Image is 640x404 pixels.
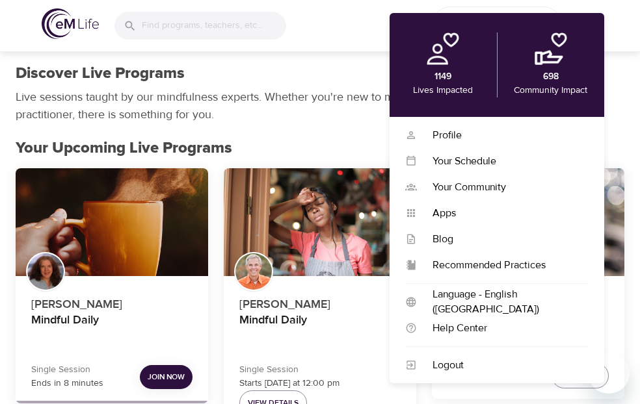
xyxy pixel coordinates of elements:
p: Community Impact [514,84,587,97]
p: [PERSON_NAME] [239,290,401,313]
button: Mindful Daily [16,168,208,276]
p: Lives Impacted [413,84,473,97]
p: Starts [DATE] at 12:00 pm [239,377,340,390]
img: community.png [535,32,567,65]
iframe: Button to launch messaging window [588,352,630,394]
p: 1149 [434,70,451,84]
p: Live sessions taught by our mindfulness experts. Whether you're new to mindfulness or an avid pra... [16,88,503,123]
p: 698 [543,70,559,84]
img: logo [42,8,99,39]
div: Help Center [417,321,589,336]
p: Single Session [31,363,103,377]
div: Blog [417,232,589,247]
div: Profile [417,128,589,143]
img: personal.png [427,32,459,65]
p: [PERSON_NAME] [31,290,193,313]
h1: Discover Live Programs [16,64,185,83]
div: Your Schedule [417,154,589,169]
button: Mindful Daily [224,168,416,276]
p: Ends in 8 minutes [31,377,103,390]
span: Join Now [148,370,185,384]
div: Apps [417,206,589,221]
button: Join Now [140,365,193,389]
input: Find programs, teachers, etc... [142,12,286,40]
div: Your Community [417,180,589,195]
div: Logout [417,358,589,373]
h4: Mindful Daily [31,313,193,344]
div: Recommended Practices [417,258,589,273]
h2: Your Upcoming Live Programs [16,139,624,158]
div: Language - English ([GEOGRAPHIC_DATA]) [417,287,589,317]
p: Single Session [239,363,340,377]
h4: Mindful Daily [239,313,401,344]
